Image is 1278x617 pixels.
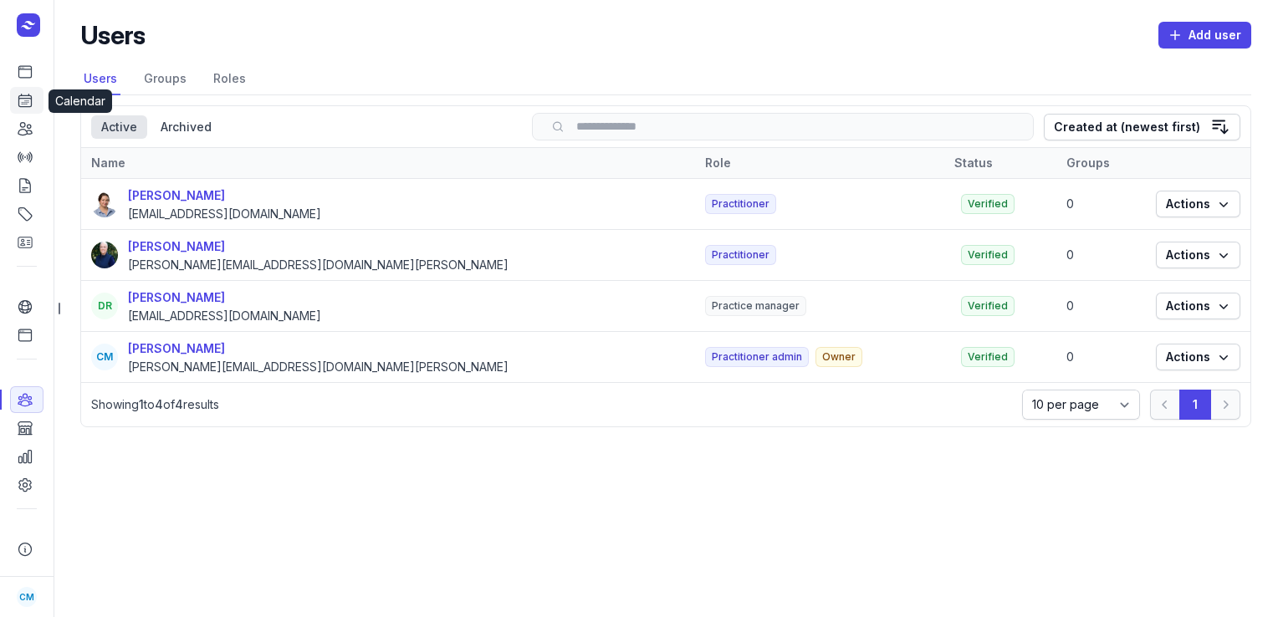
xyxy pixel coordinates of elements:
[1150,390,1240,420] nav: Pagination
[944,148,1057,179] th: Status
[1156,344,1240,370] button: Actions
[81,148,695,179] th: Name
[175,397,183,411] span: 4
[1168,25,1241,45] span: Add user
[96,350,113,364] span: CM
[815,347,862,367] span: Owner
[961,347,1015,367] span: Verified
[91,242,118,268] img: User profile image
[155,397,163,411] span: 4
[91,191,118,217] img: User profile image
[80,64,1251,95] nav: Tabs
[961,245,1015,265] span: Verified
[705,245,776,265] span: Practitioner
[80,64,120,95] a: Users
[128,206,321,222] div: [EMAIL_ADDRESS][DOMAIN_NAME]
[1166,296,1230,316] span: Actions
[80,20,145,50] h2: Users
[1056,148,1146,179] th: Groups
[1156,242,1240,268] button: Actions
[128,237,509,257] div: [PERSON_NAME]
[91,115,522,139] nav: Tabs
[961,194,1015,214] span: Verified
[91,115,147,139] div: Active
[1044,114,1240,140] button: Created at (newest first)
[128,186,321,206] div: [PERSON_NAME]
[1054,117,1200,137] div: Created at (newest first)
[151,115,222,139] div: Archived
[1066,196,1136,212] div: 0
[1066,298,1136,314] div: 0
[128,339,509,359] div: [PERSON_NAME]
[1158,22,1251,48] button: Add user
[128,359,509,375] div: [PERSON_NAME][EMAIL_ADDRESS][DOMAIN_NAME][PERSON_NAME]
[961,296,1015,316] span: Verified
[1166,347,1230,367] span: Actions
[1166,245,1230,265] span: Actions
[128,308,321,324] div: [EMAIL_ADDRESS][DOMAIN_NAME]
[98,299,112,313] span: DR
[49,89,112,113] div: Calendar
[141,64,190,95] a: Groups
[1179,390,1211,420] button: 1
[1066,349,1136,365] div: 0
[128,288,321,308] div: [PERSON_NAME]
[1066,247,1136,263] div: 0
[1166,194,1230,214] span: Actions
[91,396,1012,413] p: Showing to of results
[19,587,34,607] span: CM
[705,296,806,316] span: Practice manager
[139,397,144,411] span: 1
[695,148,944,179] th: Role
[210,64,249,95] a: Roles
[705,347,809,367] span: Practitioner admin
[1156,293,1240,319] button: Actions
[1156,191,1240,217] button: Actions
[705,194,776,214] span: Practitioner
[128,257,509,273] div: [PERSON_NAME][EMAIL_ADDRESS][DOMAIN_NAME][PERSON_NAME]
